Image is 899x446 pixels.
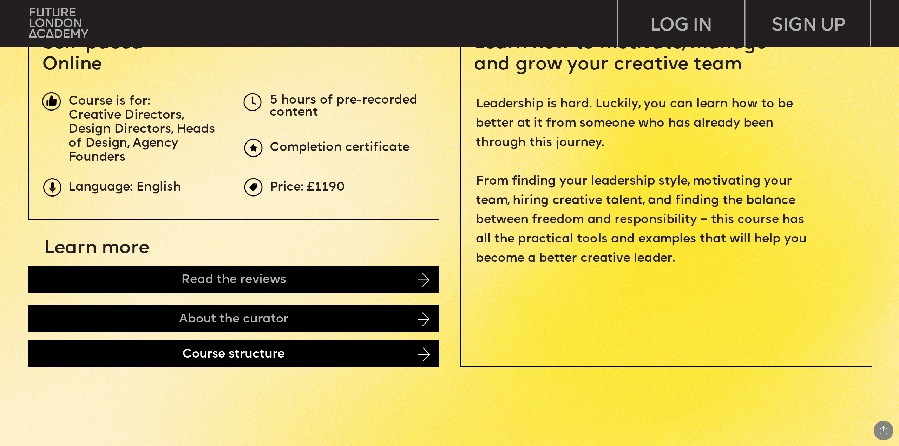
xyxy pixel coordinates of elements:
img: image-1fa7eedb-a71f-428c-a033-33de134354ef.png [42,92,61,111]
img: upload-bfdffa89-fac7-4f57-a443-c7c39906ba42.png [29,8,88,38]
img: upload-9eb2eadd-7bf9-4b2b-b585-6dd8b9275b41.png [43,178,62,197]
span: Learn more [44,239,149,257]
span: Course is for: [68,95,150,108]
span: 5 hours of pre-recorded content [270,94,421,120]
span: Price: £1190 [270,181,345,194]
img: upload-5dcb7aea-3d7f-4093-a867-f0427182171d.png [243,93,262,111]
span: Creative Directors, Design Directors, Heads of Design, Agency Founders [68,109,219,164]
img: image-14cb1b2c-41b0-4782-8715-07bdb6bd2f06.png [418,273,429,287]
span: Leadership is hard. Luckily, you can learn how to be better at it from someone who has already be... [476,98,811,266]
img: upload-6b0d0326-a6ce-441c-aac1-c2ff159b353e.png [244,139,263,157]
img: upload-969c61fd-ea08-4d05-af36-d273f2608f5e.png [244,178,263,197]
span: Completion certificate [270,141,409,155]
div: Share [874,421,893,440]
span: Online [42,55,102,74]
span: Language: English [68,181,181,194]
img: image-ebac62b4-e37e-4ca8-99fd-bb379c720805.png [418,347,430,361]
img: image-d430bf59-61f2-4e83-81f2-655be665a85d.png [418,312,429,326]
